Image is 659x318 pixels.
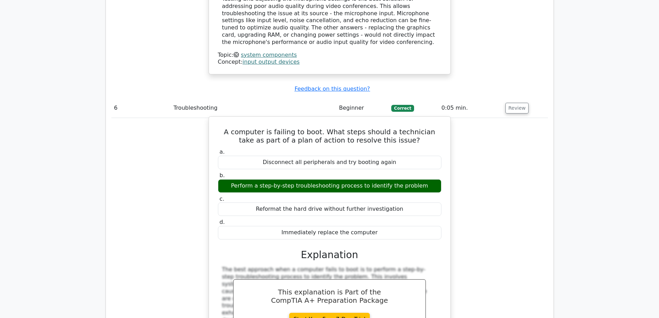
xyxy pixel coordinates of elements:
[111,98,171,118] td: 6
[336,98,388,118] td: Beginner
[217,128,442,144] h5: A computer is failing to boot. What steps should a technician take as part of a plan of action to...
[241,52,297,58] a: system components
[220,148,225,155] span: a.
[218,58,441,66] div: Concept:
[218,202,441,216] div: Reformat the hard drive without further investigation
[218,52,441,59] div: Topic:
[218,156,441,169] div: Disconnect all peripherals and try booting again
[391,105,414,112] span: Correct
[220,196,225,202] span: c.
[218,226,441,239] div: Immediately replace the computer
[222,249,437,261] h3: Explanation
[220,172,225,179] span: b.
[218,179,441,193] div: Perform a step-by-step troubleshooting process to identify the problem
[220,219,225,225] span: d.
[242,58,300,65] a: input output devices
[439,98,503,118] td: 0:05 min.
[505,103,529,113] button: Review
[294,85,370,92] a: Feedback on this question?
[171,98,336,118] td: Troubleshooting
